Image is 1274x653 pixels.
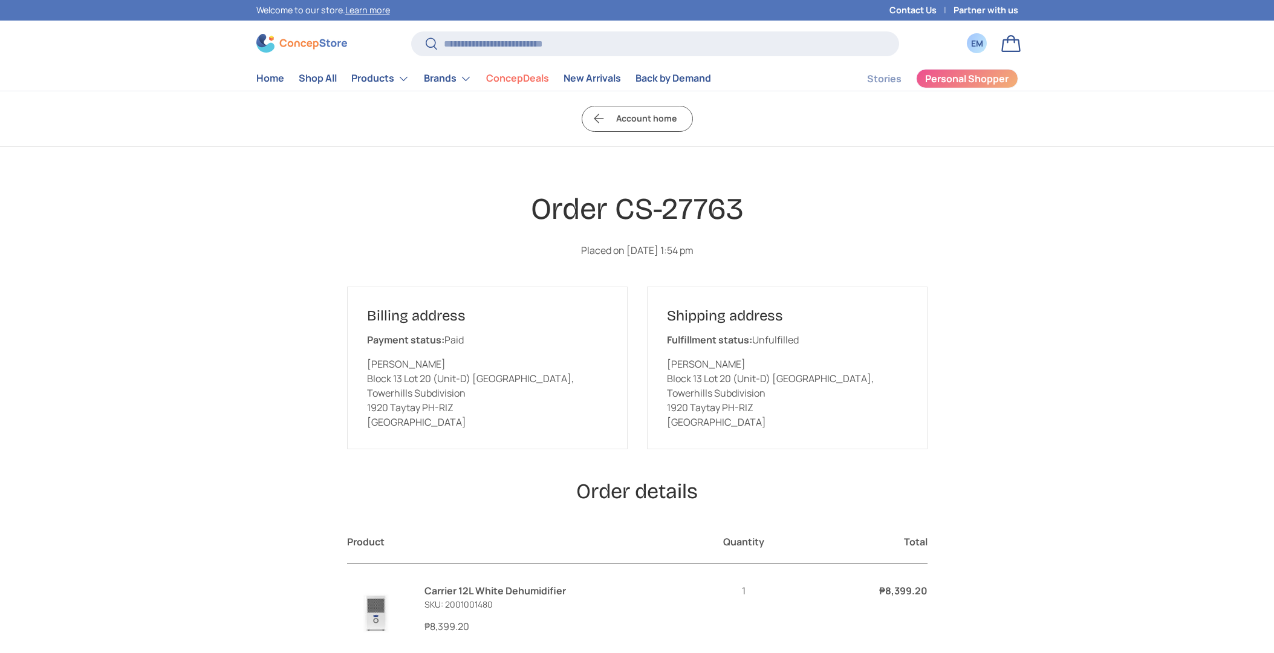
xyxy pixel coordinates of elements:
div: EM [970,37,984,50]
a: Home [256,67,284,90]
th: Product [347,520,695,564]
p: [PERSON_NAME] Block 13 Lot 20 (Unit-D) [GEOGRAPHIC_DATA], Towerhills Subdivision 1920 Taytay PH-R... [367,357,608,429]
h1: Order CS-27763 [347,190,928,228]
summary: Brands [417,67,479,91]
strong: Payment status: [367,333,444,346]
a: Products [351,67,409,91]
span: Personal Shopper [925,74,1009,83]
h2: Shipping address [667,307,908,325]
nav: Primary [256,67,711,91]
p: Unfulfilled [667,333,908,347]
a: New Arrivals [564,67,621,90]
a: ConcepDeals [486,67,549,90]
p: Welcome to our store. [256,4,390,17]
th: Quantity [695,520,811,564]
strong: ₱8,399.20 [879,584,928,597]
a: Stories [867,67,902,91]
a: Shop All [299,67,337,90]
img: ConcepStore [256,34,347,53]
a: Account home [582,106,693,132]
p: SKU: 2001001480 [424,598,676,611]
a: Carrier 12L White Dehumidifier [424,584,566,597]
p: [PERSON_NAME] Block 13 Lot 20 (Unit-D) [GEOGRAPHIC_DATA], Towerhills Subdivision 1920 Taytay PH-R... [667,357,908,429]
summary: Products [344,67,417,91]
a: Personal Shopper [916,69,1018,88]
img: carrier-dehumidifier-12-liter-full-view-concepstore [347,583,405,642]
a: Partner with us [954,4,1018,17]
a: Back by Demand [635,67,711,90]
span: ₱8,399.20 [424,620,469,633]
strong: Fulfillment status: [667,333,752,346]
th: Total [811,520,928,564]
nav: Secondary [838,67,1018,91]
h2: Order details [347,478,928,505]
h2: Billing address [367,307,608,325]
a: Contact Us [889,4,954,17]
a: EM [964,30,990,57]
a: Learn more [345,4,390,16]
a: Brands [424,67,472,91]
p: Paid [367,333,608,347]
p: Placed on [DATE] 1:54 pm [347,243,928,258]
